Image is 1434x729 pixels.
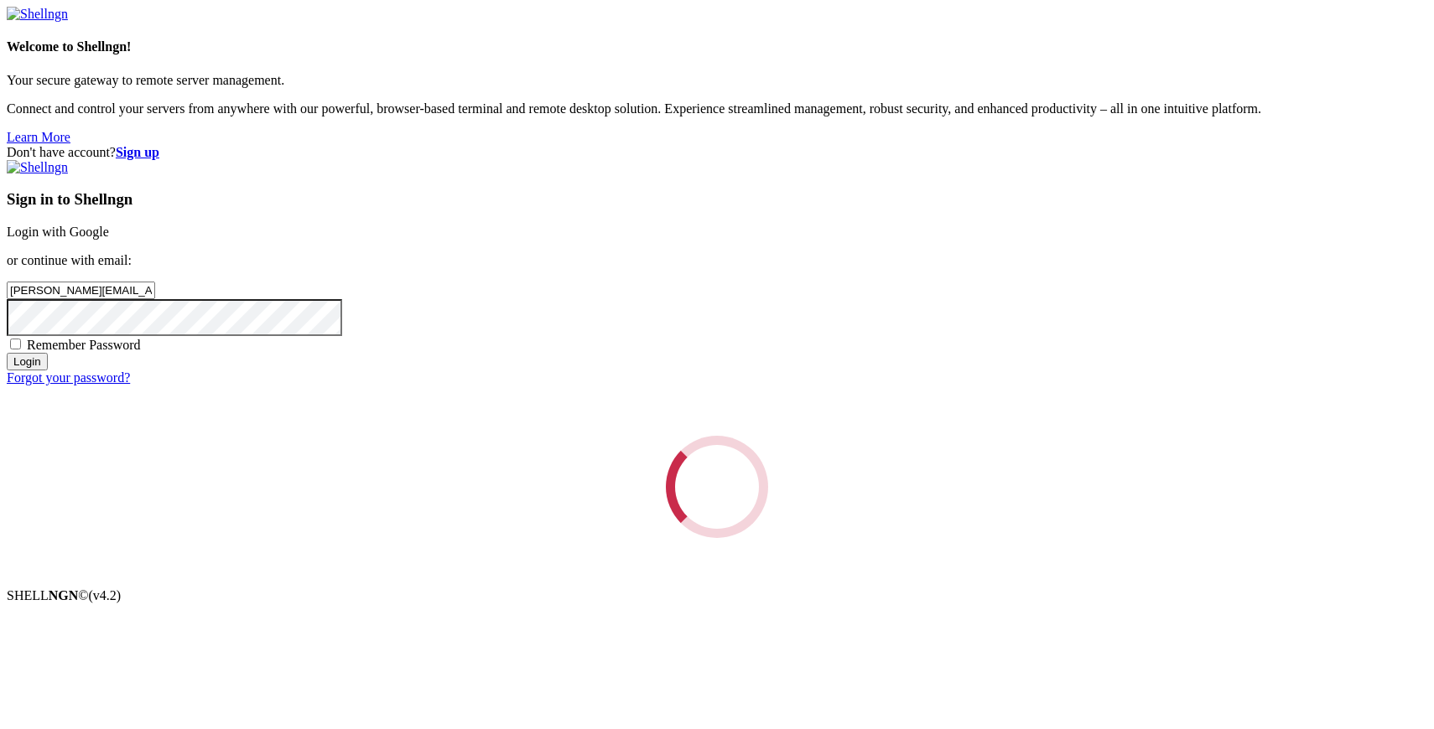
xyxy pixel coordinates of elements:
img: Shellngn [7,7,68,22]
input: Email address [7,282,155,299]
b: NGN [49,588,79,602]
input: Remember Password [10,339,21,349]
a: Sign up [116,145,159,159]
span: SHELL © [7,588,121,602]
div: Don't have account? [7,145,1427,160]
p: or continue with email: [7,253,1427,268]
span: 4.2.0 [89,588,122,602]
span: Remember Password [27,338,141,352]
p: Connect and control your servers from anywhere with our powerful, browser-based terminal and remo... [7,101,1427,116]
h4: Welcome to Shellngn! [7,39,1427,54]
input: Login [7,353,48,370]
p: Your secure gateway to remote server management. [7,73,1427,88]
a: Forgot your password? [7,370,130,385]
a: Login with Google [7,225,109,239]
h3: Sign in to Shellngn [7,190,1427,209]
img: Shellngn [7,160,68,175]
a: Learn More [7,130,70,144]
div: Loading... [645,415,788,558]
